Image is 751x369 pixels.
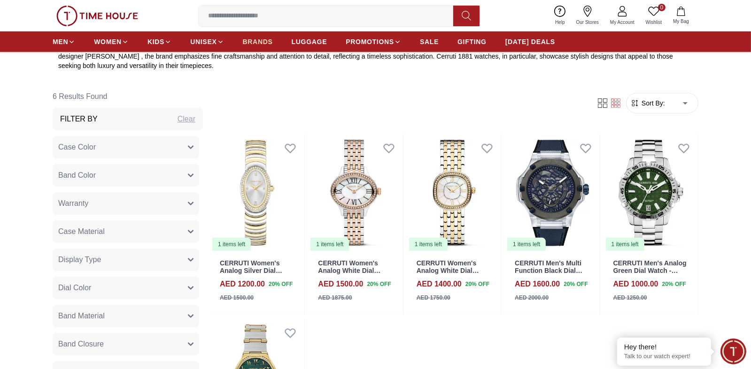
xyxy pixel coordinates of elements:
span: Case Color [58,142,96,153]
span: My Bag [669,18,693,25]
a: CERRUTI Men's Analog Green Dial Watch - CIWGH00075061 items left [604,134,698,252]
h4: AED 1400.00 [417,279,462,290]
span: 20 % OFF [564,280,588,288]
h3: Filter By [60,113,98,125]
span: Band Color [58,170,96,181]
h4: AED 1200.00 [220,279,265,290]
span: Dial Color [58,282,91,294]
a: CERRUTI Men's Multi Function Black Dial Watch - CIWGN00229021 items left [505,134,599,252]
a: CERRUTI Women's Analog Silver Dial Watch - CIWLG00305051 items left [210,134,304,252]
img: CERRUTI Women's Analog White Dial Watch - CIWLG0008604 [407,134,501,252]
span: MEN [53,37,68,46]
span: 20 % OFF [367,280,391,288]
span: 20 % OFF [269,280,293,288]
h4: AED 1600.00 [515,279,560,290]
a: PROMOTIONS [346,33,401,50]
span: Band Material [58,310,105,322]
span: 20 % OFF [662,280,686,288]
span: Warranty [58,198,88,209]
a: MEN [53,33,75,50]
div: AED 1750.00 [417,294,450,302]
span: 0 [658,4,666,11]
button: Warranty [53,192,199,215]
div: AED 1875.00 [318,294,352,302]
button: Case Material [53,220,199,243]
button: Band Color [53,164,199,187]
a: WOMEN [94,33,129,50]
div: 1 items left [606,238,644,251]
div: AED 1250.00 [613,294,647,302]
span: My Account [606,19,638,26]
a: CERRUTI Men's Multi Function Black Dial Watch - CIWGN0022902 [515,259,588,283]
a: SALE [420,33,439,50]
div: 1 items left [409,238,448,251]
span: [DATE] DEALS [505,37,555,46]
div: 1 items left [310,238,349,251]
a: LUGGAGE [292,33,327,50]
a: CERRUTI Men's Analog Green Dial Watch - CIWGH0007506 [613,259,687,283]
div: Clear [178,113,195,125]
a: UNISEX [190,33,224,50]
a: BRANDS [243,33,273,50]
p: Cerruti 1881 is an Italian brand celebrated for its blend of classic elegance and contemporary st... [58,42,693,70]
span: 20 % OFF [465,280,489,288]
a: KIDS [147,33,171,50]
span: Display Type [58,254,101,265]
a: CERRUTI Women's Analog White Dial Watch - CIWLG00122041 items left [309,134,403,252]
span: UNISEX [190,37,217,46]
img: CERRUTI Men's Analog Green Dial Watch - CIWGH0007506 [604,134,698,252]
div: Chat Widget [720,339,746,364]
a: 0Wishlist [640,4,667,28]
span: BRANDS [243,37,273,46]
span: Wishlist [642,19,666,26]
div: 1 items left [212,238,251,251]
span: WOMEN [94,37,122,46]
span: SALE [420,37,439,46]
a: CERRUTI Women's Analog Silver Dial Watch - CIWLG0030505 [220,259,293,283]
button: Band Closure [53,333,199,355]
span: Sort By: [640,98,665,108]
button: Band Material [53,305,199,327]
a: Help [550,4,571,28]
a: GIFTING [457,33,487,50]
span: Case Material [58,226,105,237]
button: Sort By: [630,98,665,108]
button: Dial Color [53,277,199,299]
a: CERRUTI Women's Analog White Dial Watch - CIWLG0008604 [417,259,489,283]
a: Our Stores [571,4,604,28]
p: Talk to our watch expert! [624,353,704,361]
div: Hey there! [624,342,704,352]
img: CERRUTI Men's Multi Function Black Dial Watch - CIWGN0022902 [505,134,599,252]
h4: AED 1500.00 [318,279,363,290]
span: GIFTING [457,37,487,46]
button: Case Color [53,136,199,158]
h4: AED 1000.00 [613,279,658,290]
img: CERRUTI Women's Analog Silver Dial Watch - CIWLG0030505 [210,134,304,252]
h6: 6 Results Found [53,85,203,108]
img: CERRUTI Women's Analog White Dial Watch - CIWLG0012204 [309,134,403,252]
span: Our Stores [573,19,603,26]
a: CERRUTI Women's Analog White Dial Watch - CIWLG0012204 [318,259,391,283]
div: AED 2000.00 [515,294,549,302]
div: AED 1500.00 [220,294,254,302]
button: Display Type [53,249,199,271]
span: LUGGAGE [292,37,327,46]
img: ... [56,6,138,26]
span: KIDS [147,37,164,46]
a: CERRUTI Women's Analog White Dial Watch - CIWLG00086041 items left [407,134,501,252]
a: [DATE] DEALS [505,33,555,50]
button: My Bag [667,5,695,27]
span: Help [551,19,569,26]
span: PROMOTIONS [346,37,394,46]
div: 1 items left [507,238,546,251]
span: Band Closure [58,339,104,350]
